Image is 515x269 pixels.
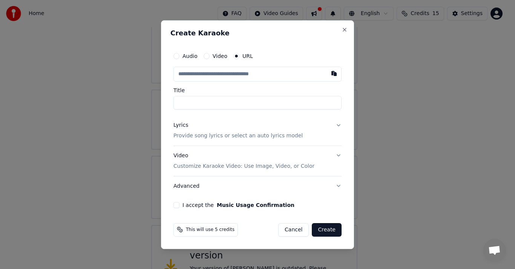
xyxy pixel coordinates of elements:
[173,122,188,129] div: Lyrics
[173,176,342,196] button: Advanced
[312,223,342,236] button: Create
[173,88,342,93] label: Title
[278,223,309,236] button: Cancel
[182,53,198,59] label: Audio
[173,116,342,146] button: LyricsProvide song lyrics or select an auto lyrics model
[173,132,303,140] p: Provide song lyrics or select an auto lyrics model
[182,202,294,207] label: I accept the
[173,146,342,176] button: VideoCustomize Karaoke Video: Use Image, Video, or Color
[186,226,235,233] span: This will use 5 credits
[170,30,345,36] h2: Create Karaoke
[173,152,314,170] div: Video
[173,162,314,170] p: Customize Karaoke Video: Use Image, Video, or Color
[217,202,294,207] button: I accept the
[242,53,253,59] label: URL
[213,53,227,59] label: Video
